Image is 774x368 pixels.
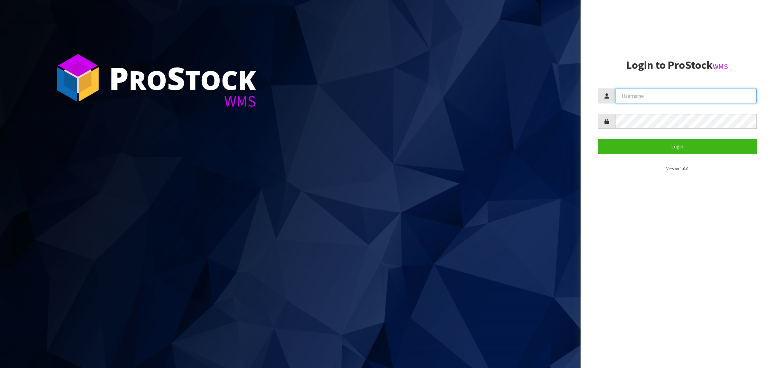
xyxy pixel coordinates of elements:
[52,52,104,104] img: ProStock Cube
[109,62,256,93] div: ro tock
[713,62,728,71] small: WMS
[598,139,757,154] button: Login
[666,166,688,171] small: Version 1.0.0
[167,57,185,99] span: S
[109,93,256,109] div: WMS
[598,59,757,71] h2: Login to ProStock
[615,89,757,103] input: Username
[109,57,129,99] span: P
